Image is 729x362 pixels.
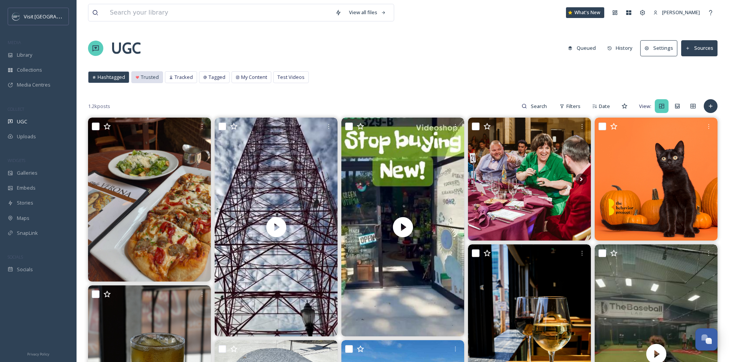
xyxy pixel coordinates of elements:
[88,118,211,282] img: Lunch at Cafe Verona is the perfect way to slide into the weekend. Join us! We’ll save you a seat...
[8,106,24,112] span: COLLECT
[662,9,700,16] span: [PERSON_NAME]
[17,184,36,192] span: Embeds
[649,5,704,20] a: [PERSON_NAME]
[277,74,305,81] span: Test Videos
[603,41,637,56] button: History
[17,169,38,177] span: Galleries
[468,118,591,241] img: 🏳️‍🌈 Business. Community. Celebration. 🏳️‍🌈 We were honored to help bring the Business Pride Awar...
[215,118,338,336] img: thumbnail
[341,118,464,336] video: Wednesday 12-7:00, Waldo. #waldokc #kansascity #brooksidekc #kclocal #shoplocalkc #kcmom #kcmoms ...
[640,40,681,56] a: Settings
[8,254,23,260] span: SOCIALS
[17,215,29,222] span: Maps
[566,103,581,110] span: Filters
[17,199,33,206] span: Stories
[17,118,27,125] span: UGC
[345,5,390,20] a: View all files
[17,81,51,88] span: Media Centres
[564,41,603,56] a: Queued
[527,98,552,114] input: Search
[695,328,718,351] button: Open Chat
[98,74,125,81] span: Hashtagged
[88,103,110,110] span: 1.2k posts
[17,133,36,140] span: Uploads
[209,74,225,81] span: Tagged
[639,103,651,110] span: View:
[17,66,42,74] span: Collections
[17,266,33,273] span: Socials
[175,74,193,81] span: Tracked
[341,118,464,336] img: thumbnail
[566,7,604,18] a: What's New
[640,40,677,56] button: Settings
[17,229,38,237] span: SnapLink
[8,157,25,163] span: WIDGETS
[106,4,331,21] input: Search your library
[241,74,267,81] span: My Content
[111,37,141,60] a: UGC
[141,74,159,81] span: Trusted
[12,13,20,20] img: c3es6xdrejuflcaqpovn.png
[215,118,338,336] video: This morning we attended the 31st Street Groundbreaking - a great streetscaping project along 31s...
[27,352,49,357] span: Privacy Policy
[8,39,21,45] span: MEDIA
[603,41,641,56] a: History
[564,41,600,56] button: Queued
[17,51,32,59] span: Library
[595,118,718,241] img: Hello, October! 🍂⁠ ⁠ At The Behavior Project, we’re kicking off the month with all things festive...
[27,349,49,358] a: Privacy Policy
[24,13,83,20] span: Visit [GEOGRAPHIC_DATA]
[599,103,610,110] span: Date
[681,40,718,56] button: Sources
